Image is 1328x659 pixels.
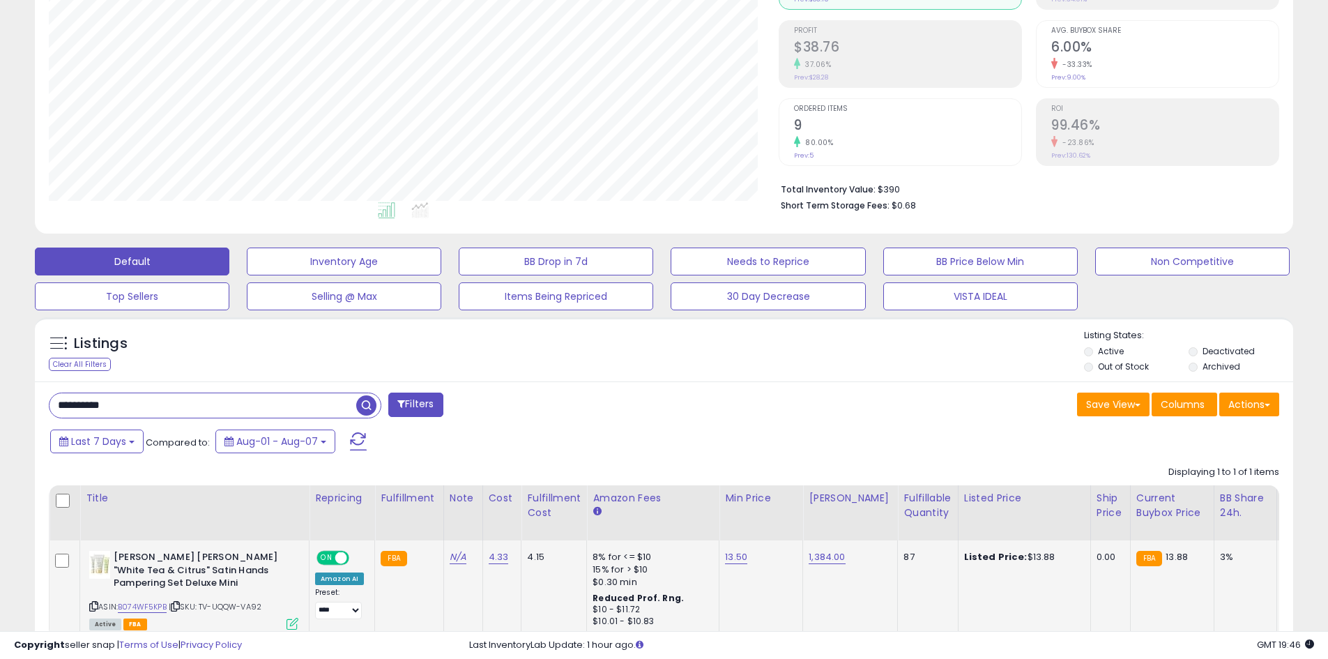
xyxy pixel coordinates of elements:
a: B074WF5KPB [118,601,167,613]
span: OFF [347,552,369,564]
button: Actions [1219,393,1279,416]
span: | SKU: TV-UQQW-VA92 [169,601,261,612]
span: 2025-08-17 19:46 GMT [1257,638,1314,651]
img: 41MLOwvkz5L._SL40_.jpg [89,551,110,579]
div: 15% for > $10 [593,563,708,576]
small: Amazon Fees. [593,506,601,518]
button: Top Sellers [35,282,229,310]
h2: 6.00% [1051,39,1279,58]
span: All listings currently available for purchase on Amazon [89,619,121,630]
button: BB Drop in 7d [459,248,653,275]
small: 80.00% [800,137,833,148]
div: $10.01 - $10.83 [593,616,708,628]
h2: $38.76 [794,39,1021,58]
div: seller snap | | [14,639,242,652]
div: Current Buybox Price [1136,491,1208,520]
label: Active [1098,345,1124,357]
div: Preset: [315,588,364,619]
small: -33.33% [1058,59,1092,70]
span: Compared to: [146,436,210,449]
button: Save View [1077,393,1150,416]
a: Terms of Use [119,638,178,651]
h2: 9 [794,117,1021,136]
div: Clear All Filters [49,358,111,371]
a: 1,384.00 [809,550,845,564]
div: Last InventoryLab Update: 1 hour ago. [469,639,1314,652]
button: Non Competitive [1095,248,1290,275]
p: Listing States: [1084,329,1293,342]
strong: Copyright [14,638,65,651]
div: Min Price [725,491,797,506]
div: 0.00 [1097,551,1120,563]
div: Amazon Fees [593,491,713,506]
div: $0.30 min [593,576,708,589]
small: Prev: 9.00% [1051,73,1085,82]
small: Prev: 5 [794,151,814,160]
b: Listed Price: [964,550,1028,563]
div: Fulfillment Cost [527,491,581,520]
div: Cost [489,491,516,506]
button: Columns [1152,393,1217,416]
button: VISTA IDEAL [883,282,1078,310]
li: $390 [781,180,1269,197]
button: Last 7 Days [50,430,144,453]
span: 13.88 [1166,550,1188,563]
div: Ship Price [1097,491,1124,520]
div: Title [86,491,303,506]
span: ROI [1051,105,1279,113]
small: FBA [381,551,406,566]
a: Privacy Policy [181,638,242,651]
div: Displaying 1 to 1 of 1 items [1168,466,1279,479]
div: [PERSON_NAME] [809,491,892,506]
span: Columns [1161,397,1205,411]
span: Avg. Buybox Share [1051,27,1279,35]
button: Default [35,248,229,275]
b: Reduced Prof. Rng. [593,592,684,604]
button: Filters [388,393,443,417]
span: Last 7 Days [71,434,126,448]
div: Note [450,491,477,506]
div: BB Share 24h. [1220,491,1271,520]
button: Selling @ Max [247,282,441,310]
span: Ordered Items [794,105,1021,113]
span: FBA [123,619,147,630]
div: $13.88 [964,551,1080,563]
button: Aug-01 - Aug-07 [215,430,335,453]
small: Prev: 130.62% [1051,151,1090,160]
a: 13.50 [725,550,747,564]
div: Listed Price [964,491,1085,506]
h5: Listings [74,334,128,354]
button: Items Being Repriced [459,282,653,310]
b: Total Inventory Value: [781,183,876,195]
div: 8% for <= $10 [593,551,708,563]
span: $0.68 [892,199,916,212]
a: 4.33 [489,550,509,564]
div: Repricing [315,491,369,506]
small: Prev: $28.28 [794,73,828,82]
button: Needs to Reprice [671,248,865,275]
div: Fulfillment [381,491,437,506]
span: Aug-01 - Aug-07 [236,434,318,448]
div: Fulfillable Quantity [903,491,952,520]
span: ON [318,552,335,564]
div: 87 [903,551,947,563]
div: $10 - $11.72 [593,604,708,616]
small: FBA [1136,551,1162,566]
a: N/A [450,550,466,564]
h2: 99.46% [1051,117,1279,136]
small: -23.86% [1058,137,1094,148]
div: ASIN: [89,551,298,628]
button: 30 Day Decrease [671,282,865,310]
label: Archived [1203,361,1240,372]
small: 37.06% [800,59,831,70]
span: Profit [794,27,1021,35]
div: 4.15 [527,551,576,563]
label: Deactivated [1203,345,1255,357]
button: BB Price Below Min [883,248,1078,275]
label: Out of Stock [1098,361,1149,372]
div: Amazon AI [315,573,364,585]
b: Short Term Storage Fees: [781,199,890,211]
div: 3% [1220,551,1266,563]
button: Inventory Age [247,248,441,275]
b: [PERSON_NAME] [PERSON_NAME] "White Tea & Citrus" Satin Hands Pampering Set Deluxe Mini [114,551,283,593]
